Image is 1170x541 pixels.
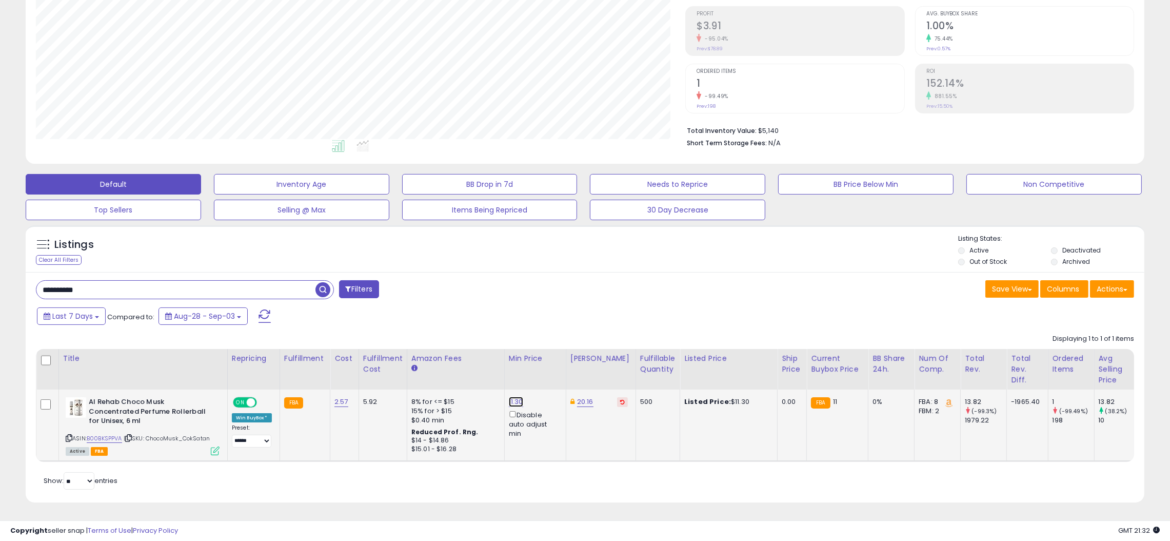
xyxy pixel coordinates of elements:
span: FBA [91,447,108,456]
div: BB Share 24h. [872,353,910,375]
div: Title [63,353,223,364]
div: 13.82 [1099,397,1140,407]
div: 0.00 [782,397,799,407]
a: B00BKSPPVA [87,434,122,443]
button: Filters [339,280,379,298]
label: Active [969,246,988,255]
button: Selling @ Max [214,200,389,220]
div: Current Buybox Price [811,353,864,375]
b: Total Inventory Value: [687,126,757,135]
div: Listed Price [684,353,773,364]
div: $15.01 - $16.28 [411,445,497,454]
button: Aug-28 - Sep-03 [158,307,248,325]
label: Deactivated [1062,246,1101,255]
span: ROI [926,69,1134,74]
button: BB Drop in 7d [402,174,578,195]
div: [PERSON_NAME] [570,353,631,364]
img: 41eblxSpxDL._SL40_.jpg [66,397,86,418]
div: 500 [640,397,672,407]
div: Avg Selling Price [1099,353,1136,385]
div: Ship Price [782,353,802,375]
small: Prev: $78.89 [697,46,723,52]
small: FBA [284,397,303,409]
span: OFF [255,398,272,407]
button: Last 7 Days [37,307,106,325]
a: 11.30 [509,397,523,407]
div: Disable auto adjust min [509,409,558,438]
div: Total Rev. Diff. [1011,353,1043,385]
span: 2025-09-11 21:32 GMT [1118,526,1160,535]
h2: $3.91 [697,20,904,34]
small: (-99.3%) [971,407,997,415]
span: | SKU: ChocoMusk_CokSatan [124,434,210,442]
div: 0% [872,397,906,407]
h2: 152.14% [926,78,1134,91]
div: Total Rev. [965,353,1002,375]
small: 75.44% [931,35,953,43]
div: FBM: 2 [919,407,953,416]
div: 198 [1053,416,1094,425]
div: $0.40 min [411,416,497,425]
div: Preset: [232,424,272,447]
h2: 1 [697,78,904,91]
small: (38.2%) [1105,407,1127,415]
h2: 1.00% [926,20,1134,34]
button: Items Being Repriced [402,200,578,220]
div: ASIN: [66,397,220,454]
div: 8% for <= $15 [411,397,497,407]
button: Actions [1090,280,1134,298]
button: Needs to Reprice [590,174,765,195]
div: 1 [1053,397,1094,407]
div: Cost [334,353,354,364]
b: Listed Price: [684,397,731,407]
h5: Listings [54,238,94,252]
div: 13.82 [965,397,1006,407]
small: FBA [811,397,830,409]
button: 30 Day Decrease [590,200,765,220]
small: (-99.49%) [1059,407,1088,415]
div: -1965.40 [1011,397,1040,407]
a: 2.57 [334,397,348,407]
small: 881.55% [931,92,957,100]
div: 5.92 [363,397,399,407]
a: 20.16 [577,397,593,407]
div: Win BuyBox * [232,413,272,422]
span: 11 [833,397,837,407]
div: 15% for > $15 [411,407,497,416]
span: Show: entries [44,476,117,486]
div: Min Price [509,353,562,364]
b: Short Term Storage Fees: [687,139,767,147]
div: Amazon Fees [411,353,500,364]
div: 1979.22 [965,416,1006,425]
div: Fulfillment [284,353,326,364]
small: -95.04% [701,35,728,43]
small: Prev: 0.57% [926,46,950,52]
span: Ordered Items [697,69,904,74]
div: Fulfillment Cost [363,353,403,375]
strong: Copyright [10,526,48,535]
small: Prev: 15.50% [926,103,953,109]
span: Profit [697,11,904,17]
b: Al Rehab Choco Musk Concentrated Perfume Rollerball for Unisex, 6 ml [89,397,213,429]
div: $14 - $14.86 [411,436,497,445]
div: seller snap | | [10,526,178,536]
small: -99.49% [701,92,728,100]
span: All listings currently available for purchase on Amazon [66,447,89,456]
button: Default [26,174,201,195]
p: Listing States: [958,234,1144,244]
div: Displaying 1 to 1 of 1 items [1053,334,1134,344]
span: Compared to: [107,312,154,322]
button: BB Price Below Min [778,174,954,195]
div: $11.30 [684,397,769,407]
b: Reduced Prof. Rng. [411,428,479,436]
span: N/A [768,138,781,148]
div: 10 [1099,416,1140,425]
small: Prev: 198 [697,103,716,109]
button: Columns [1040,280,1088,298]
button: Non Competitive [966,174,1142,195]
li: $5,140 [687,124,1126,136]
div: FBA: 8 [919,397,953,407]
button: Top Sellers [26,200,201,220]
div: Clear All Filters [36,255,82,265]
div: Fulfillable Quantity [640,353,676,375]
